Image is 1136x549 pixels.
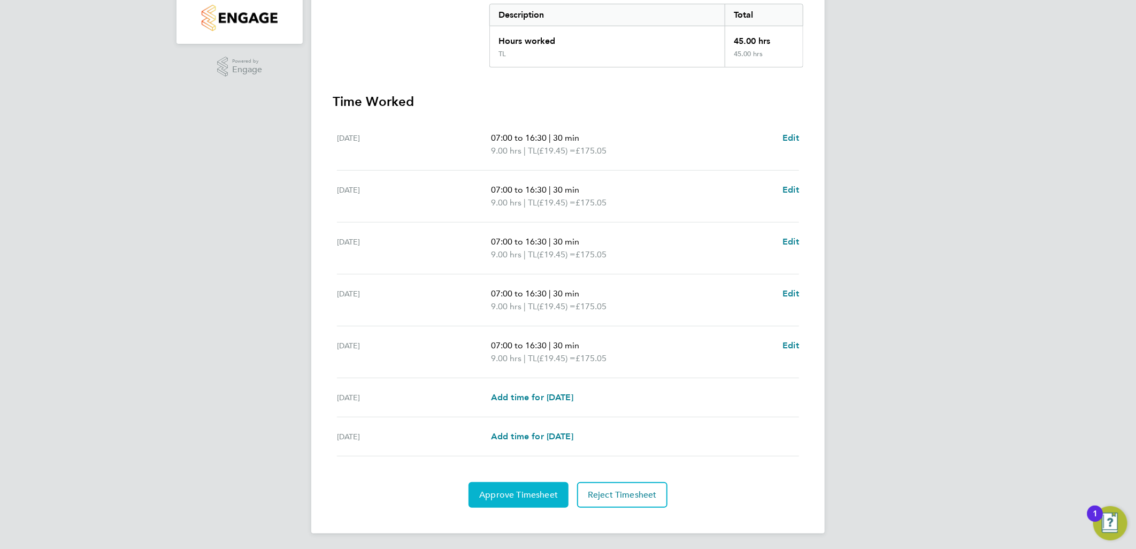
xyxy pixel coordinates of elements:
a: Edit [782,184,799,196]
span: 07:00 to 16:30 [491,288,547,299]
div: [DATE] [337,339,491,365]
span: Edit [782,185,799,195]
span: (£19.45) = [537,353,575,363]
span: TL [528,352,537,365]
span: | [549,340,551,350]
span: 9.00 hrs [491,146,521,156]
span: £175.05 [575,353,607,363]
button: Reject Timesheet [577,482,667,508]
span: £175.05 [575,249,607,260]
h3: Time Worked [333,93,803,110]
a: Go to home page [189,5,290,31]
div: Total [725,4,803,26]
span: 30 min [553,237,579,247]
span: | [524,301,526,311]
span: 07:00 to 16:30 [491,185,547,195]
span: 30 min [553,340,579,350]
div: [DATE] [337,184,491,209]
a: Add time for [DATE] [491,391,573,404]
a: Edit [782,235,799,248]
span: Edit [782,133,799,143]
span: 9.00 hrs [491,301,521,311]
span: Add time for [DATE] [491,392,573,402]
span: Add time for [DATE] [491,431,573,441]
div: [DATE] [337,430,491,443]
span: TL [528,196,537,209]
span: 9.00 hrs [491,197,521,208]
span: | [549,237,551,247]
span: 07:00 to 16:30 [491,133,547,143]
a: Powered byEngage [217,57,263,77]
button: Approve Timesheet [469,482,569,508]
span: | [524,249,526,260]
div: Description [490,4,725,26]
span: Edit [782,237,799,247]
span: | [524,353,526,363]
div: TL [498,50,506,58]
span: 07:00 to 16:30 [491,237,547,247]
span: 07:00 to 16:30 [491,340,547,350]
div: Summary [489,4,803,67]
img: countryside-properties-logo-retina.png [202,5,277,31]
span: £175.05 [575,301,607,311]
span: (£19.45) = [537,197,575,208]
span: (£19.45) = [537,249,575,260]
span: | [524,146,526,156]
span: Edit [782,288,799,299]
span: (£19.45) = [537,146,575,156]
span: Edit [782,340,799,350]
span: | [549,133,551,143]
div: [DATE] [337,287,491,313]
span: | [549,288,551,299]
div: 45.00 hrs [725,50,803,67]
span: TL [528,300,537,313]
div: Hours worked [490,26,725,50]
a: Edit [782,287,799,300]
div: 45.00 hrs [725,26,803,50]
span: TL [528,248,537,261]
span: 30 min [553,133,579,143]
span: (£19.45) = [537,301,575,311]
a: Edit [782,132,799,144]
a: Add time for [DATE] [491,430,573,443]
span: £175.05 [575,197,607,208]
span: | [524,197,526,208]
div: [DATE] [337,391,491,404]
span: 9.00 hrs [491,249,521,260]
span: £175.05 [575,146,607,156]
span: 9.00 hrs [491,353,521,363]
span: | [549,185,551,195]
span: 30 min [553,288,579,299]
span: TL [528,144,537,157]
div: [DATE] [337,235,491,261]
button: Open Resource Center, 1 new notification [1093,506,1127,540]
span: Powered by [232,57,262,66]
span: Approve Timesheet [479,490,558,500]
div: 1 [1093,514,1097,528]
div: [DATE] [337,132,491,157]
span: Engage [232,65,262,74]
span: 30 min [553,185,579,195]
span: Reject Timesheet [588,490,657,500]
a: Edit [782,339,799,352]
